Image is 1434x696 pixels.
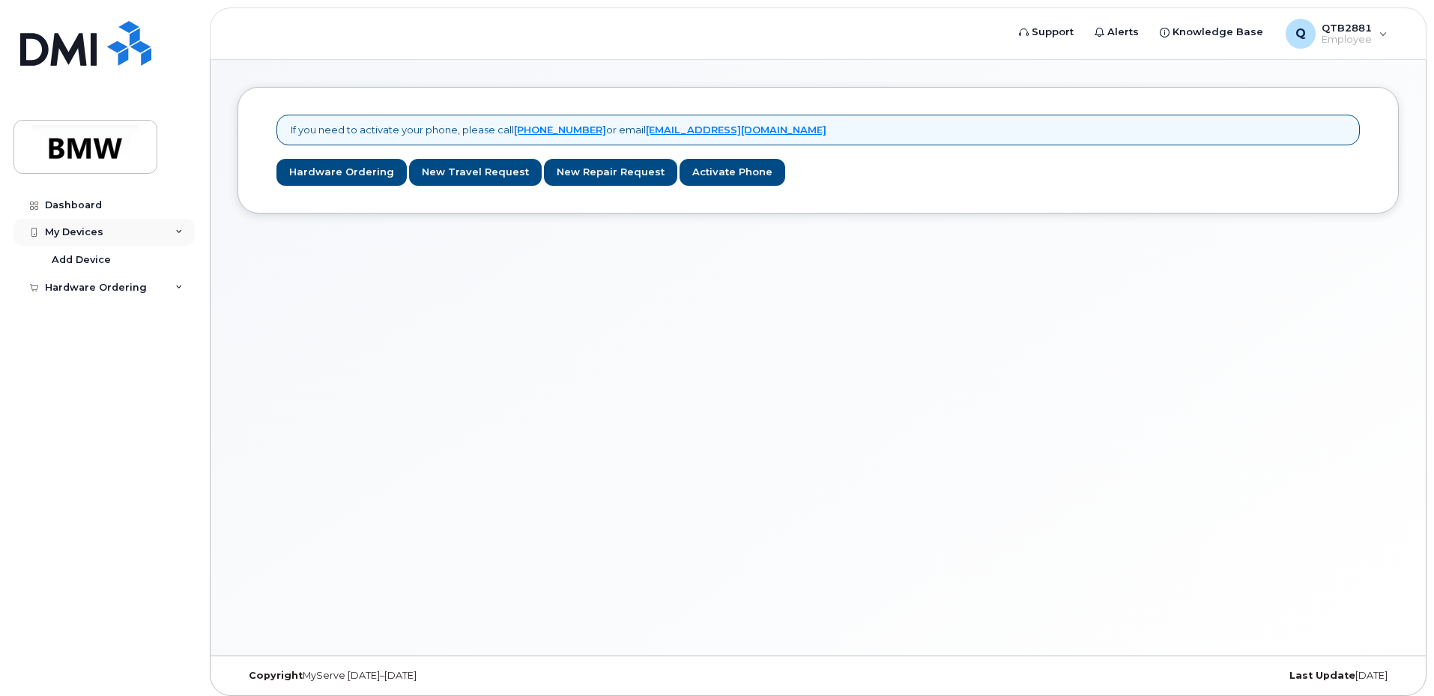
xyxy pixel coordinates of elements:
a: [EMAIL_ADDRESS][DOMAIN_NAME] [646,124,826,136]
div: [DATE] [1011,670,1399,682]
iframe: Messenger Launcher [1369,631,1423,685]
a: New Repair Request [544,159,677,187]
a: Activate Phone [680,159,785,187]
div: MyServe [DATE]–[DATE] [238,670,625,682]
strong: Copyright [249,670,303,681]
a: New Travel Request [409,159,542,187]
a: Hardware Ordering [276,159,407,187]
p: If you need to activate your phone, please call or email [291,123,826,137]
a: [PHONE_NUMBER] [514,124,606,136]
strong: Last Update [1289,670,1355,681]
